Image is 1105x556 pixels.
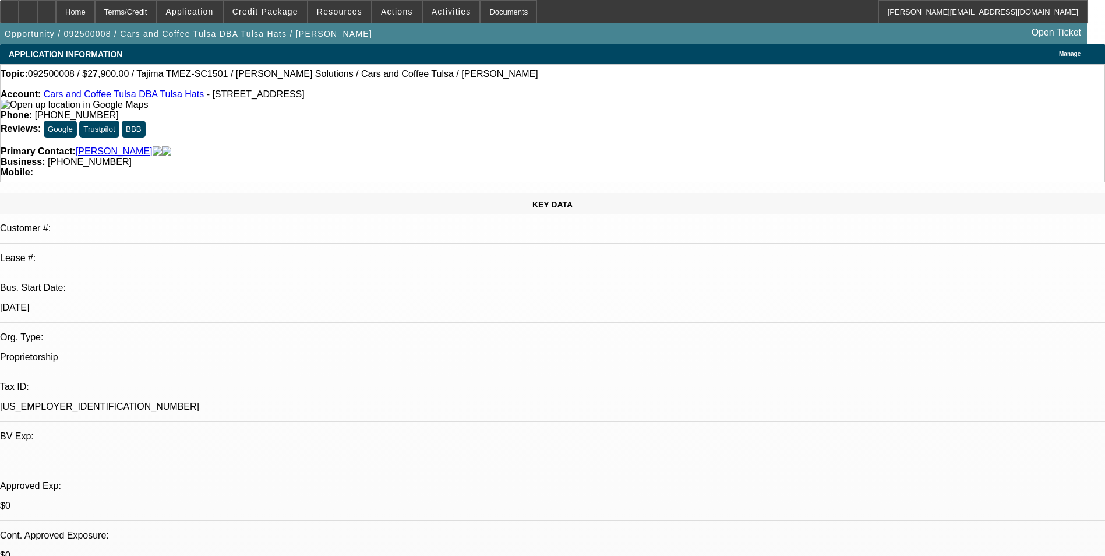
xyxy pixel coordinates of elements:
span: Credit Package [232,7,298,16]
span: Opportunity / 092500008 / Cars and Coffee Tulsa DBA Tulsa Hats / [PERSON_NAME] [5,29,372,38]
strong: Business: [1,157,45,167]
span: Manage [1059,51,1081,57]
img: Open up location in Google Maps [1,100,148,110]
span: [PHONE_NUMBER] [35,110,119,120]
strong: Primary Contact: [1,146,76,157]
button: Application [157,1,222,23]
strong: Phone: [1,110,32,120]
button: Google [44,121,77,138]
span: Application [165,7,213,16]
span: Actions [381,7,413,16]
img: facebook-icon.png [153,146,162,157]
span: [PHONE_NUMBER] [48,157,132,167]
strong: Reviews: [1,124,41,133]
button: Actions [372,1,422,23]
span: Activities [432,7,471,16]
button: BBB [122,121,146,138]
button: Credit Package [224,1,307,23]
strong: Account: [1,89,41,99]
strong: Topic: [1,69,28,79]
span: Resources [317,7,362,16]
button: Activities [423,1,480,23]
span: 092500008 / $27,900.00 / Tajima TMEZ-SC1501 / [PERSON_NAME] Solutions / Cars and Coffee Tulsa / [... [28,69,538,79]
a: Cars and Coffee Tulsa DBA Tulsa Hats [44,89,204,99]
button: Resources [308,1,371,23]
a: View Google Maps [1,100,148,110]
button: Trustpilot [79,121,119,138]
strong: Mobile: [1,167,33,177]
span: APPLICATION INFORMATION [9,50,122,59]
span: KEY DATA [532,200,573,209]
span: - [STREET_ADDRESS] [207,89,305,99]
a: [PERSON_NAME] [76,146,153,157]
img: linkedin-icon.png [162,146,171,157]
a: Open Ticket [1027,23,1086,43]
